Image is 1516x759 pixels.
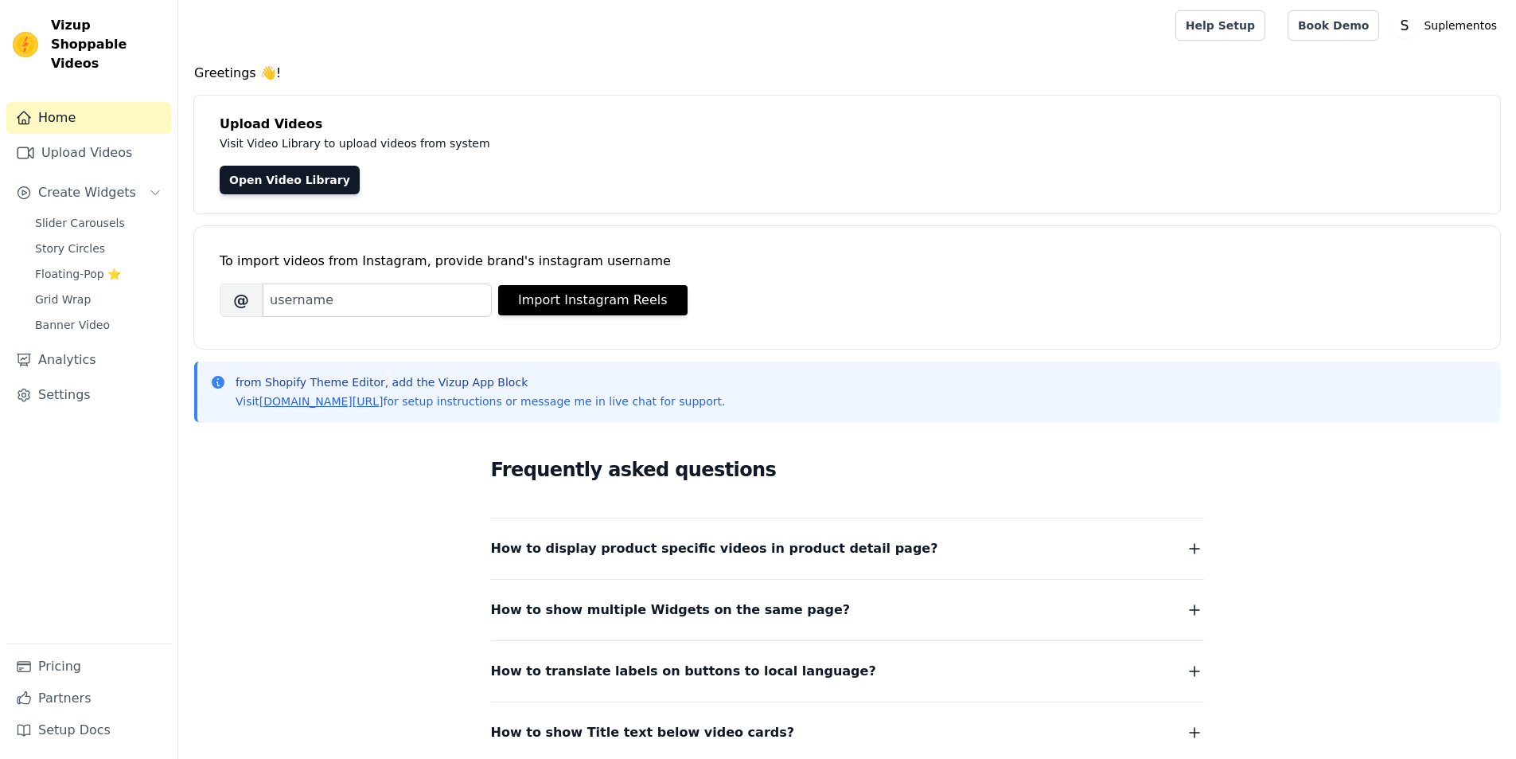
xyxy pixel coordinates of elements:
[491,538,938,560] span: How to display product specific videos in product detail page?
[25,288,171,311] a: Grid Wrap
[6,177,171,209] button: Create Widgets
[491,722,795,744] span: How to show Title text below video cards?
[51,16,165,73] span: Vizup Shoppable Videos
[220,134,933,153] p: Visit Video Library to upload videos from system
[6,714,171,746] a: Setup Docs
[25,237,171,260] a: Story Circles
[236,374,725,390] p: from Shopify Theme Editor, add the Vizup App Block
[35,266,121,282] span: Floating-Pop ⭐
[236,393,725,409] p: Visit for setup instructions or message me in live chat for support.
[263,284,492,317] input: username
[38,183,136,202] span: Create Widgets
[491,599,851,621] span: How to show multiple Widgets on the same page?
[1392,11,1503,40] button: S Suplementos
[1288,10,1379,41] a: Book Demo
[6,102,171,134] a: Home
[491,660,1204,683] button: How to translate labels on buttons to local language?
[220,252,1475,271] div: To import videos from Instagram, provide brand's instagram username
[6,137,171,169] a: Upload Videos
[491,538,1204,560] button: How to display product specific videos in product detail page?
[6,379,171,411] a: Settings
[220,115,1475,134] h4: Upload Videos
[491,454,1204,486] h2: Frequently asked questions
[491,599,1204,621] button: How to show multiple Widgets on the same page?
[1175,10,1265,41] a: Help Setup
[25,212,171,234] a: Slider Carousels
[35,291,91,307] span: Grid Wrap
[491,660,876,683] span: How to translate labels on buttons to local language?
[35,241,105,256] span: Story Circles
[259,395,384,408] a: [DOMAIN_NAME][URL]
[1401,18,1409,33] text: S
[6,344,171,376] a: Analytics
[1417,11,1503,40] p: Suplementos
[25,314,171,336] a: Banner Video
[35,317,110,333] span: Banner Video
[194,64,1500,83] h4: Greetings 👋!
[220,166,360,194] a: Open Video Library
[35,215,125,231] span: Slider Carousels
[6,651,171,683] a: Pricing
[25,263,171,285] a: Floating-Pop ⭐
[6,683,171,714] a: Partners
[491,722,1204,744] button: How to show Title text below video cards?
[220,284,263,317] span: @
[13,32,38,57] img: Vizup
[498,285,688,315] button: Import Instagram Reels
